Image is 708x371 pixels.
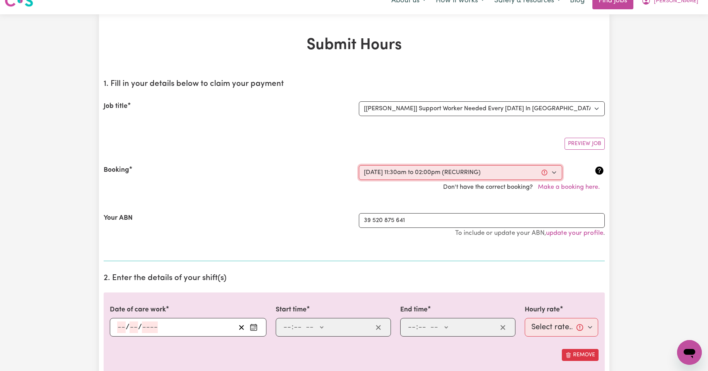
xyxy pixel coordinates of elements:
[276,305,307,315] label: Start time
[104,213,133,223] label: Your ABN
[247,321,260,333] button: Enter the date of care work
[408,321,416,333] input: --
[110,305,166,315] label: Date of care work
[455,230,605,236] small: To include or update your ABN, .
[533,180,605,195] button: Make a booking here.
[443,184,605,190] span: Don't have the correct booking?
[565,138,605,150] button: Preview Job
[400,305,428,315] label: End time
[104,101,128,111] label: Job title
[104,79,605,89] h2: 1. Fill in your details below to claim your payment
[562,349,599,361] button: Remove this shift
[525,305,560,315] label: Hourly rate
[104,274,605,283] h2: 2. Enter the details of your shift(s)
[292,323,293,332] span: :
[117,321,126,333] input: --
[104,165,129,175] label: Booking
[104,36,605,55] h1: Submit Hours
[416,323,418,332] span: :
[546,230,603,236] a: update your profile
[138,323,142,332] span: /
[126,323,130,332] span: /
[235,321,247,333] button: Clear date
[142,321,158,333] input: ----
[418,321,427,333] input: --
[130,321,138,333] input: --
[293,321,302,333] input: --
[283,321,292,333] input: --
[677,340,702,365] iframe: Button to launch messaging window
